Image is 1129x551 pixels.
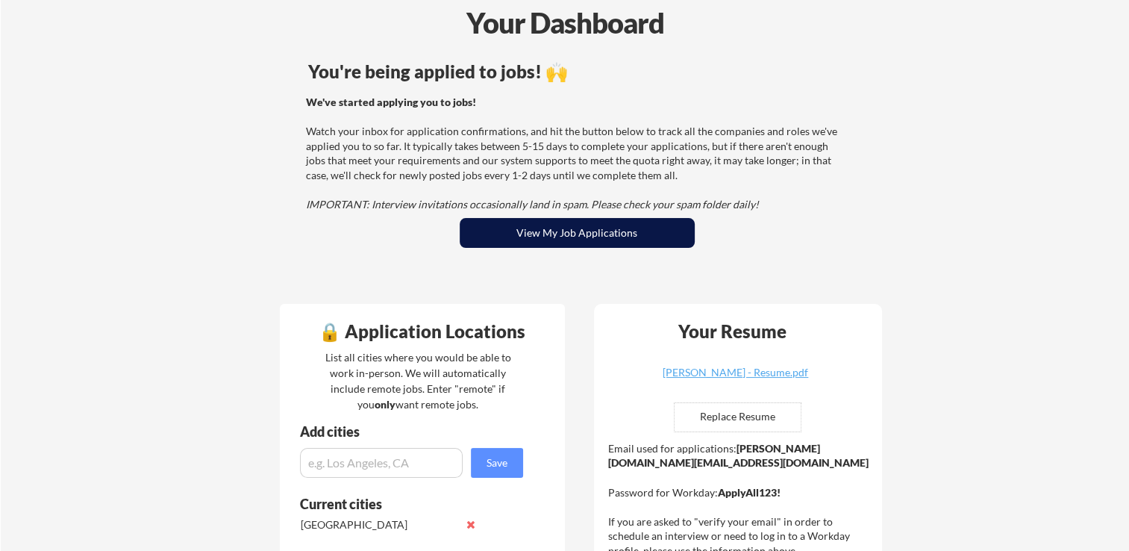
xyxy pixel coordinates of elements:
[308,63,846,81] div: You're being applied to jobs! 🙌
[608,442,869,470] strong: [PERSON_NAME][DOMAIN_NAME][EMAIL_ADDRESS][DOMAIN_NAME]
[647,367,825,390] a: [PERSON_NAME] - Resume.pdf
[718,486,781,499] strong: ApplyAll123!
[300,448,463,478] input: e.g. Los Angeles, CA
[1,1,1129,44] div: Your Dashboard
[306,95,844,212] div: Watch your inbox for application confirmations, and hit the button below to track all the compani...
[375,398,395,411] strong: only
[659,323,807,340] div: Your Resume
[460,218,695,248] button: View My Job Applications
[300,425,527,438] div: Add cities
[471,448,523,478] button: Save
[306,96,476,108] strong: We've started applying you to jobs!
[316,349,521,412] div: List all cities where you would be able to work in-person. We will automatically include remote j...
[647,367,825,378] div: [PERSON_NAME] - Resume.pdf
[284,323,561,340] div: 🔒 Application Locations
[306,198,759,211] em: IMPORTANT: Interview invitations occasionally land in spam. Please check your spam folder daily!
[300,497,507,511] div: Current cities
[301,517,458,532] div: [GEOGRAPHIC_DATA]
